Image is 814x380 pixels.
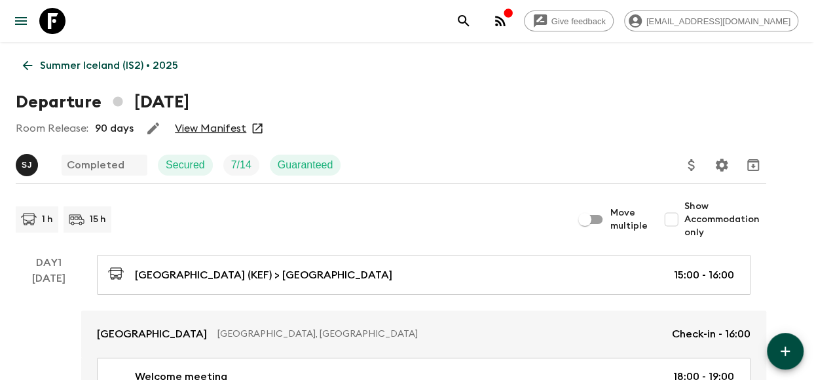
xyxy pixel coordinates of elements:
[639,16,798,26] span: [EMAIL_ADDRESS][DOMAIN_NAME]
[544,16,613,26] span: Give feedback
[223,155,259,176] div: Trip Fill
[16,158,41,168] span: Svavar Jónatansson
[278,157,333,173] p: Guaranteed
[709,152,735,178] button: Settings
[684,200,767,239] span: Show Accommodation only
[97,326,207,342] p: [GEOGRAPHIC_DATA]
[97,255,750,295] a: [GEOGRAPHIC_DATA] (KEF) > [GEOGRAPHIC_DATA]15:00 - 16:00
[67,157,124,173] p: Completed
[16,255,81,271] p: Day 1
[158,155,213,176] div: Secured
[16,89,189,115] h1: Departure [DATE]
[16,52,185,79] a: Summer Iceland (IS2) • 2025
[81,311,766,358] a: [GEOGRAPHIC_DATA][GEOGRAPHIC_DATA], [GEOGRAPHIC_DATA]Check-in - 16:00
[16,121,88,136] p: Room Release:
[40,58,178,73] p: Summer Iceland (IS2) • 2025
[672,326,750,342] p: Check-in - 16:00
[175,122,246,135] a: View Manifest
[166,157,205,173] p: Secured
[95,121,134,136] p: 90 days
[217,328,661,341] p: [GEOGRAPHIC_DATA], [GEOGRAPHIC_DATA]
[524,10,614,31] a: Give feedback
[624,10,798,31] div: [EMAIL_ADDRESS][DOMAIN_NAME]
[90,213,106,226] p: 15 h
[8,8,34,34] button: menu
[135,267,392,283] p: [GEOGRAPHIC_DATA] (KEF) > [GEOGRAPHIC_DATA]
[451,8,477,34] button: search adventures
[674,267,734,283] p: 15:00 - 16:00
[231,157,251,173] p: 7 / 14
[610,206,648,233] span: Move multiple
[42,213,53,226] p: 1 h
[678,152,705,178] button: Update Price, Early Bird Discount and Costs
[740,152,766,178] button: Archive (Completed, Cancelled or Unsynced Departures only)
